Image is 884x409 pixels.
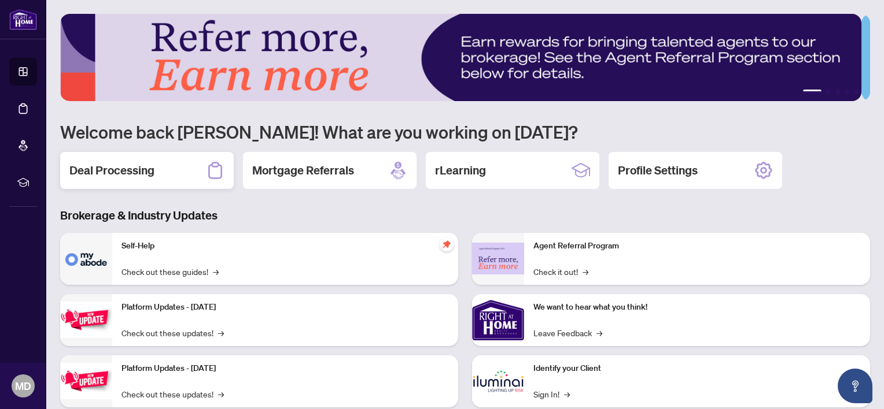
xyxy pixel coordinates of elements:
p: Platform Updates - [DATE] [121,362,449,375]
span: → [218,388,224,400]
p: Platform Updates - [DATE] [121,301,449,314]
a: Check out these updates!→ [121,326,224,339]
span: → [596,326,602,339]
button: 3 [835,90,840,94]
img: Platform Updates - July 21, 2025 [60,302,112,338]
a: Leave Feedback→ [533,326,602,339]
p: Self-Help [121,240,449,252]
button: 4 [845,90,849,94]
img: We want to hear what you think! [472,294,524,346]
a: Check out these guides!→ [121,265,219,278]
span: pushpin [440,237,454,251]
h2: Deal Processing [69,162,154,179]
a: Check it out!→ [533,265,588,278]
span: → [213,265,219,278]
a: Sign In!→ [533,388,570,400]
p: Identify your Client [533,362,861,375]
span: → [583,265,588,278]
h3: Brokerage & Industry Updates [60,207,870,224]
h2: rLearning [435,162,486,179]
img: Slide 0 [60,14,861,101]
a: Check out these updates!→ [121,388,224,400]
p: We want to hear what you think! [533,301,861,314]
p: Agent Referral Program [533,240,861,252]
span: MD [15,378,31,394]
button: 2 [826,90,831,94]
span: → [564,388,570,400]
img: logo [9,9,37,30]
img: Platform Updates - July 8, 2025 [60,363,112,399]
button: 5 [854,90,859,94]
button: 1 [803,90,822,94]
img: Identify your Client [472,355,524,407]
span: → [218,326,224,339]
h2: Mortgage Referrals [252,162,354,179]
button: Open asap [838,369,872,403]
h2: Profile Settings [618,162,698,179]
h1: Welcome back [PERSON_NAME]! What are you working on [DATE]? [60,121,870,143]
img: Agent Referral Program [472,243,524,274]
img: Self-Help [60,233,112,285]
